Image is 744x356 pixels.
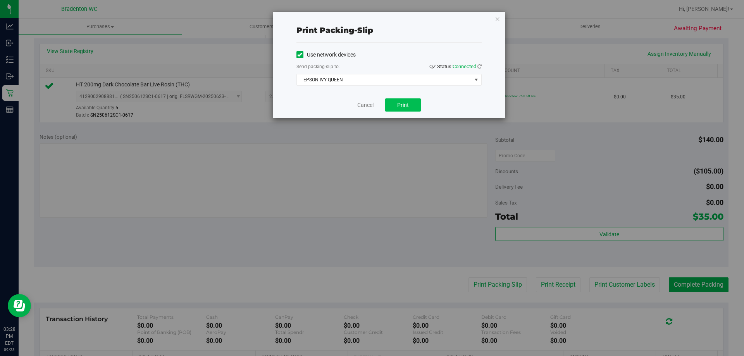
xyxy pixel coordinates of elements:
[8,294,31,317] iframe: Resource center
[296,63,340,70] label: Send packing-slip to:
[397,102,409,108] span: Print
[471,74,481,85] span: select
[297,74,472,85] span: EPSON-IVY-QUEEN
[453,64,476,69] span: Connected
[296,51,356,59] label: Use network devices
[296,26,373,35] span: Print packing-slip
[385,98,421,112] button: Print
[429,64,482,69] span: QZ Status:
[357,101,374,109] a: Cancel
